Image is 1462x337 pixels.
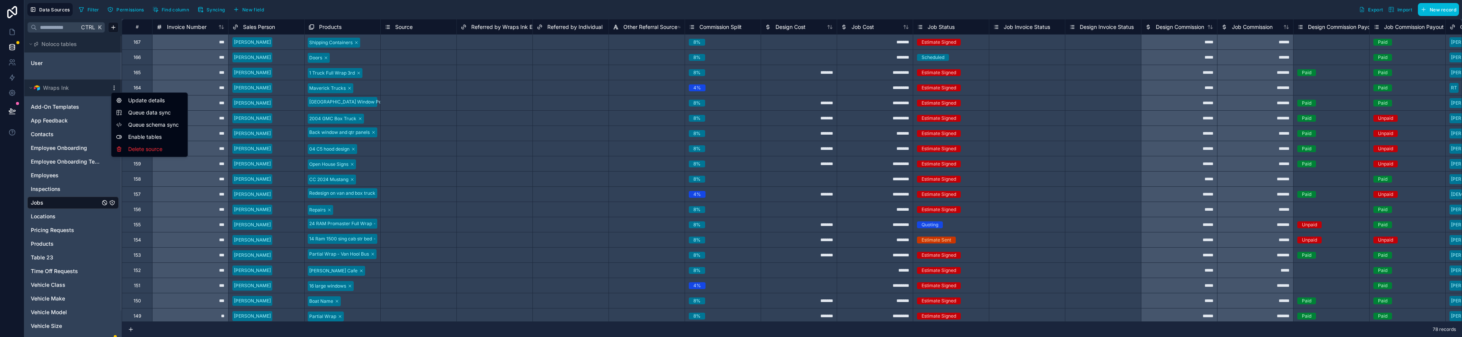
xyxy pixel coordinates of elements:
[116,121,183,129] button: Queue schema sync
[113,143,186,155] div: Delete source
[113,94,186,107] div: Update details
[128,121,183,129] span: Queue schema sync
[116,109,183,116] button: Queue data sync
[128,109,183,116] span: Queue data sync
[113,131,186,143] div: Enable tables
